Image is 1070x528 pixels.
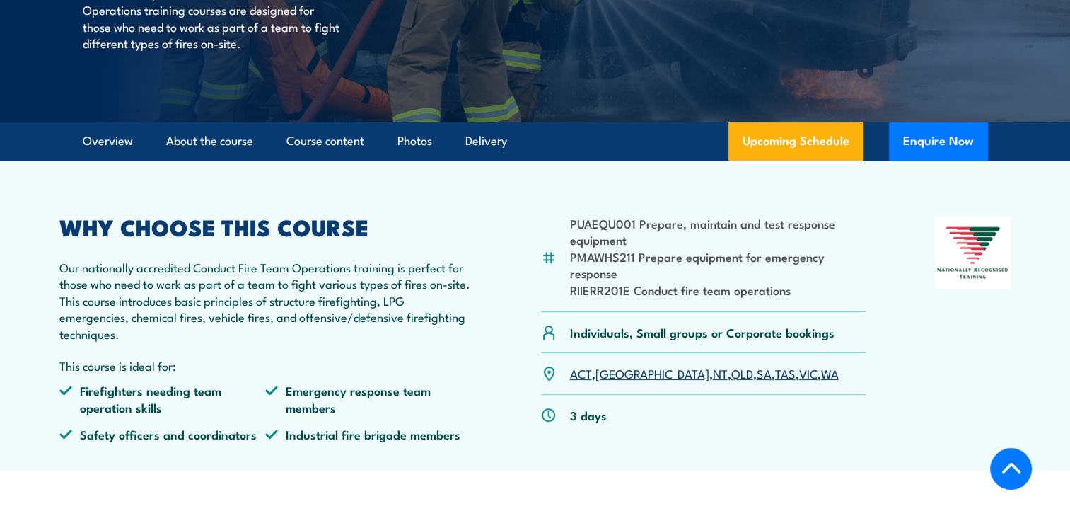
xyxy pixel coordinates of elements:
p: This course is ideal for: [59,357,472,374]
p: Individuals, Small groups or Corporate bookings [570,324,835,340]
a: VIC [799,365,818,381]
li: Industrial fire brigade members [265,426,472,442]
a: [GEOGRAPHIC_DATA] [595,365,709,381]
a: Delivery [465,122,507,160]
a: About the course [166,122,253,160]
li: Safety officers and coordinators [59,426,266,442]
a: QLD [731,365,753,381]
a: WA [821,365,839,381]
li: PMAWHS211 Prepare equipment for emergency response [570,248,866,282]
a: Course content [286,122,364,160]
p: Our nationally accredited Conduct Fire Team Operations training is perfect for those who need to ... [59,259,472,342]
li: PUAEQU001 Prepare, maintain and test response equipment [570,215,866,248]
a: SA [757,365,772,381]
p: 3 days [570,407,607,423]
li: RIIERR201E Conduct fire team operations [570,282,866,298]
button: Enquire Now [889,122,988,161]
h2: WHY CHOOSE THIS COURSE [59,217,472,236]
a: ACT [570,365,592,381]
img: Nationally Recognised Training logo. [935,217,1011,289]
p: , , , , , , , [570,365,839,381]
a: NT [713,365,728,381]
li: Firefighters needing team operation skills [59,382,266,415]
a: Overview [83,122,133,160]
a: Upcoming Schedule [728,122,863,161]
li: Emergency response team members [265,382,472,415]
a: TAS [775,365,796,381]
a: Photos [397,122,432,160]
